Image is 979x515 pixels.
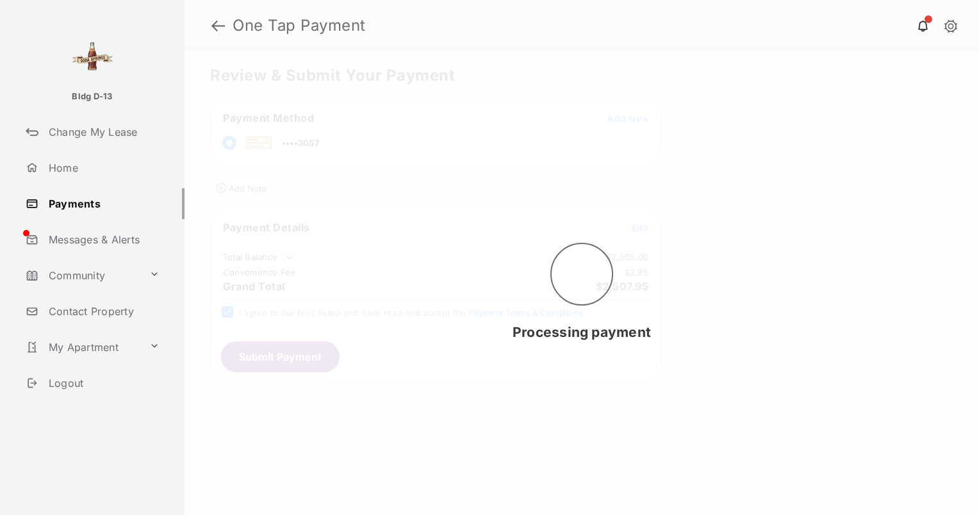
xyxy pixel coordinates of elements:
[21,368,185,398] a: Logout
[21,152,185,183] a: Home
[21,188,185,219] a: Payments
[21,260,144,291] a: Community
[21,224,185,255] a: Messages & Alerts
[72,90,112,103] p: Bldg D-13
[21,117,185,147] a: Change My Lease
[21,332,144,363] a: My Apartment
[21,296,185,327] a: Contact Property
[513,324,651,340] span: Processing payment
[233,18,366,33] strong: One Tap Payment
